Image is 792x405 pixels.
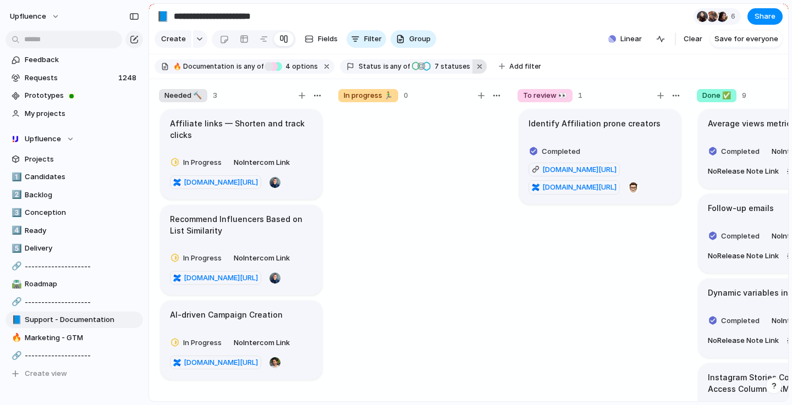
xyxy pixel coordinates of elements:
div: 1️⃣ [12,171,19,184]
span: Completed [721,146,760,157]
span: -------------------- [25,297,139,308]
span: Clear [684,34,702,45]
div: 🔗-------------------- [5,347,143,364]
div: 4️⃣ [12,224,19,237]
div: 🔗 [12,260,19,273]
span: Roadmap [25,279,139,290]
a: 🛣️Roadmap [5,276,143,292]
div: 📘 [12,314,19,326]
div: 🔗 [12,349,19,362]
span: Group [409,34,431,45]
a: Feedback [5,52,143,68]
span: Share [755,11,776,22]
span: Backlog [25,190,139,201]
a: My projects [5,106,143,122]
span: In Progress [183,253,222,264]
span: Ready [25,225,139,236]
h1: AI-driven Campaign Creation [170,309,283,321]
span: Feedback [25,54,139,65]
span: [DOMAIN_NAME][URL] [542,182,617,193]
button: 🔗 [10,350,21,361]
span: My projects [25,108,139,119]
span: Upfluence [25,134,61,145]
a: 🔗-------------------- [5,294,143,310]
span: Delivery [25,243,139,254]
span: 🔥 Documentation [173,62,234,71]
a: 📘Support - Documentation [5,312,143,328]
span: statuses [431,62,470,71]
span: options [282,62,318,71]
span: Create [161,34,186,45]
button: 4 options [265,60,320,73]
span: No Release Note Link [708,335,779,346]
span: Save for everyone [714,34,778,45]
a: 2️⃣Backlog [5,187,143,203]
button: 🔥 [10,332,21,343]
button: 🔗 [10,261,21,272]
span: Upfluence [10,11,46,22]
span: any of [242,62,263,71]
a: Prototypes [5,87,143,104]
span: [DOMAIN_NAME][URL] [184,177,258,188]
a: 3️⃣Conception [5,204,143,221]
span: No Intercom Link [234,253,290,264]
button: Completed [705,143,767,160]
span: Create view [25,368,67,379]
h1: Follow-up emails [708,202,774,214]
button: 1️⃣ [10,171,21,182]
span: Marketing - GTM [25,332,139,343]
div: 3️⃣ [12,207,19,219]
a: [DOMAIN_NAME][URL] [529,180,620,195]
span: Prototypes [25,90,139,101]
button: 2️⃣ [10,190,21,201]
span: In Progress [183,337,222,348]
span: [DOMAIN_NAME][URL] [184,357,258,368]
div: AI-driven Campaign CreationIn ProgressNoIntercom Link[DOMAIN_NAME][URL] [161,301,322,380]
a: 🔗-------------------- [5,258,143,275]
span: any of [389,62,410,71]
button: Clear [679,30,707,48]
button: 📘 [154,8,172,25]
button: Upfluence [5,8,65,25]
button: In Progress [167,154,229,171]
button: 📘 [10,314,21,325]
span: -------------------- [25,261,139,272]
a: 5️⃣Delivery [5,240,143,257]
span: Done ✅ [702,90,731,101]
span: Filter [364,34,382,45]
span: No Intercom Link [234,157,290,168]
a: 1️⃣Candidates [5,169,143,185]
a: [DOMAIN_NAME][URL] [529,163,620,177]
span: Fields [318,34,338,45]
a: 4️⃣Ready [5,223,143,239]
h1: Recommend Influencers Based on List Similarity [170,213,313,236]
span: Status [359,62,381,71]
button: Create view [5,365,143,382]
button: isany of [381,60,413,73]
button: isany of [234,60,266,73]
span: Projects [25,154,139,165]
span: Support - Documentation [25,314,139,325]
span: No Release Note Link [708,166,779,177]
button: Completed [705,228,767,245]
span: 4 [282,62,292,70]
div: Affiliate links — Shorten and track clicksIn ProgressNoIntercom Link[DOMAIN_NAME][URL] [161,109,322,199]
span: is [383,62,389,71]
span: Linear [620,34,642,45]
button: 3️⃣ [10,207,21,218]
span: 0 [404,90,408,101]
h1: Affiliate links — Shorten and track clicks [170,118,313,141]
a: [DOMAIN_NAME][URL] [170,175,261,190]
a: 🔥Marketing - GTM [5,330,143,346]
div: 2️⃣ [12,188,19,201]
a: [DOMAIN_NAME][URL] [170,271,261,285]
button: Linear [604,31,646,47]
